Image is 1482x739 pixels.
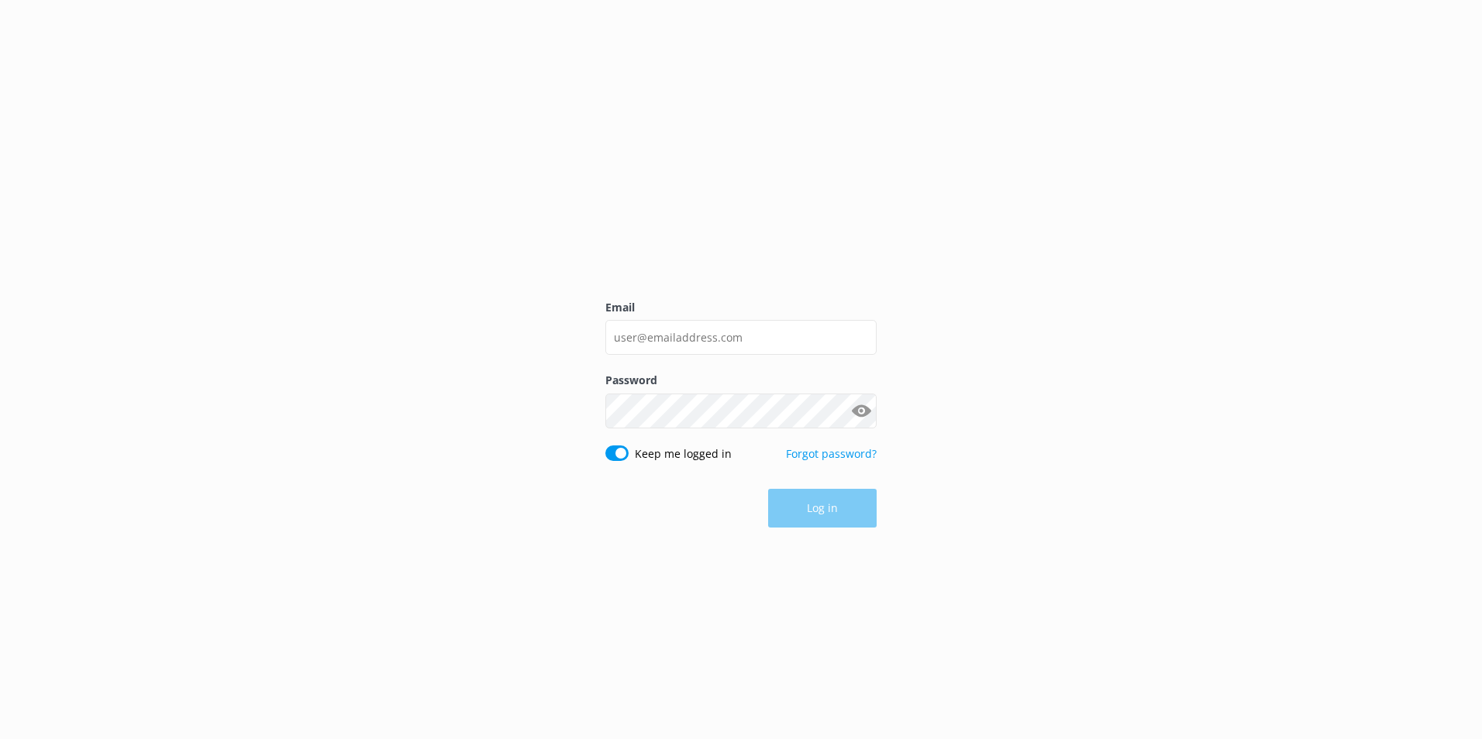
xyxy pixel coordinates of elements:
label: Keep me logged in [635,445,732,462]
label: Email [605,299,877,316]
a: Forgot password? [786,446,877,461]
label: Password [605,372,877,389]
button: Show password [846,395,877,426]
input: user@emailaddress.com [605,320,877,355]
